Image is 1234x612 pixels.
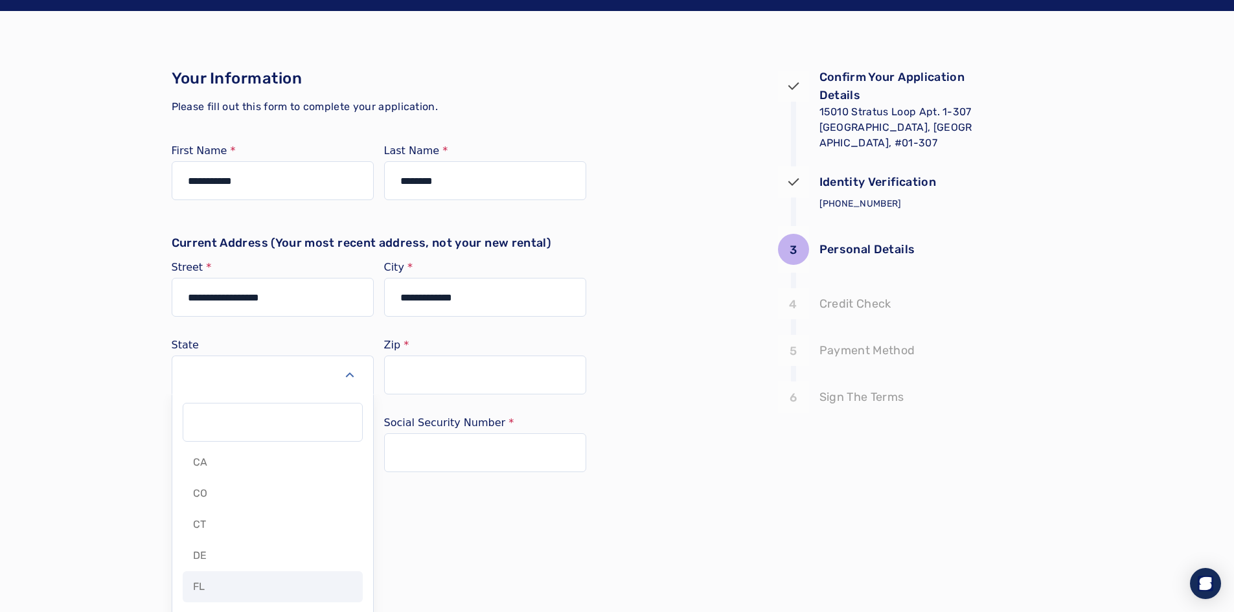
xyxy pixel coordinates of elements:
[172,69,303,87] span: Your Information
[193,455,208,470] span: CA
[193,517,207,532] span: CT
[790,342,797,360] p: 5
[193,548,207,563] span: DE
[384,262,586,273] label: City
[819,388,904,406] p: Sign The Terms
[819,240,915,258] p: Personal Details
[384,418,586,428] label: Social Security Number
[193,486,208,501] span: CO
[384,340,586,350] label: Zip
[819,341,915,359] p: Payment Method
[172,146,374,156] label: First Name
[193,579,205,595] span: FL
[819,68,975,104] p: Confirm Your Application Details
[790,389,797,407] p: 6
[819,173,937,191] p: Identity Verification
[172,262,374,273] label: Street
[172,356,374,394] button: Select open
[819,295,891,313] p: Credit Check
[790,241,797,259] p: 3
[819,106,972,164] span: 15010 Stratus Loop Apt. 1-307 [GEOGRAPHIC_DATA], [GEOGRAPHIC_DATA], #01-307 [DATE] - [DATE]
[819,198,902,209] span: [PHONE_NUMBER]
[172,234,551,252] p: Current Address (Your most recent address, not your new rental)
[384,146,586,156] label: Last Name
[789,295,797,313] p: 4
[172,100,439,113] span: Please fill out this form to complete your application.
[1190,568,1221,599] div: Open Intercom Messenger
[172,340,374,350] label: State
